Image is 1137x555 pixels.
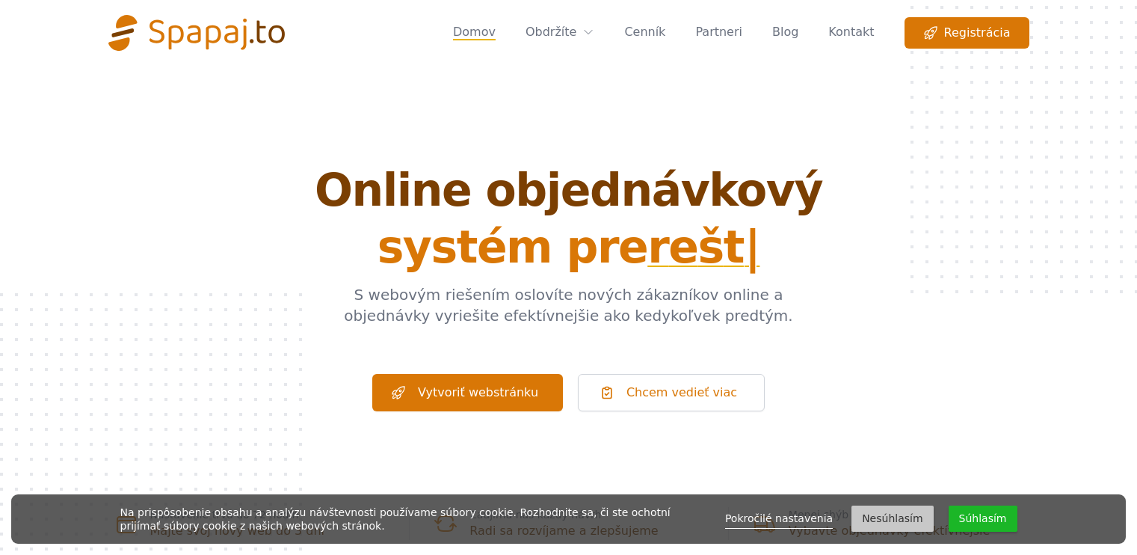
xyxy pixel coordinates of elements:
a: Partneri [695,17,742,49]
a: Pokročilé nastavenia [725,509,833,529]
span: systém pre [108,224,1029,269]
a: Cenník [624,17,665,49]
a: Registrácia [905,17,1029,49]
a: Kontakt [828,17,874,49]
p: S webovým riešením oslovíte nových zákazníkov online a objednávky vyriešite efektívnejšie ako ked... [318,284,820,326]
a: Domov [453,17,496,49]
a: Obdržíte [526,23,594,41]
a: Blog [772,17,798,49]
div: Na prispôsobenie obsahu a analýzu návštevnosti používame súbory cookie. Rozhodnite sa, či ste och... [120,506,691,533]
a: Vytvoriť webstránku [372,374,563,411]
span: Registrácia [923,24,1011,42]
button: Súhlasím [949,506,1017,532]
button: Nesúhlasím [851,506,933,532]
a: Chcem vedieť viac [578,374,765,411]
span: | [745,221,759,273]
span: r e š t [647,221,744,273]
span: Online objednávkový [108,168,1029,212]
nav: Global [108,18,1029,48]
